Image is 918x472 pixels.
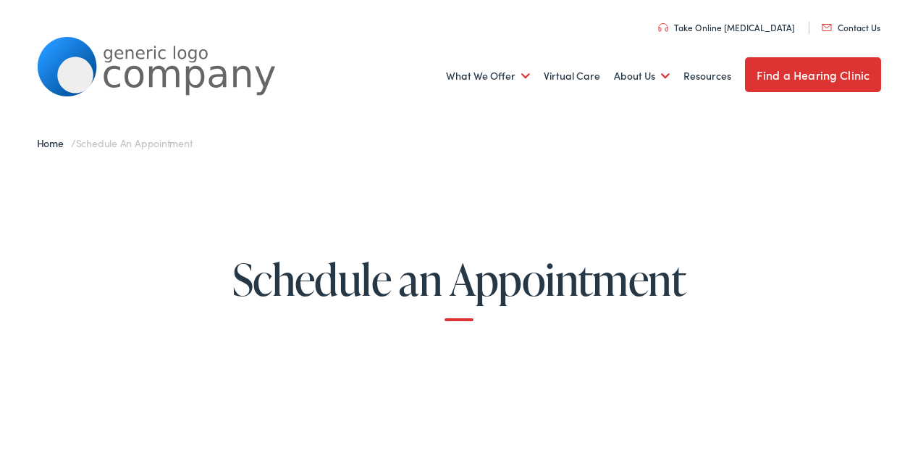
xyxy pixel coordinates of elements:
a: Contact Us [822,21,880,33]
a: Virtual Care [544,49,600,103]
a: Resources [683,49,731,103]
img: utility icon [658,23,668,32]
a: Find a Hearing Clinic [745,57,881,92]
img: utility icon [822,24,832,31]
a: Take Online [MEDICAL_DATA] [658,21,795,33]
a: What We Offer [446,49,530,103]
a: Home [37,136,71,150]
span: / [37,136,193,150]
a: About Us [614,49,670,103]
h1: Schedule an Appointment [37,255,882,321]
span: Schedule an Appointment [76,136,193,150]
